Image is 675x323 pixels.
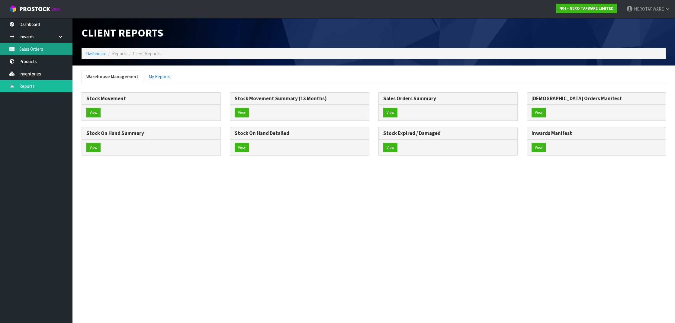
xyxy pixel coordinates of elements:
[235,96,364,101] h3: Stock Movement Summary (13 Months)
[86,143,101,152] button: View
[235,108,249,117] button: View
[235,143,249,152] button: View
[86,130,216,136] h3: Stock On Hand Summary
[86,96,216,101] h3: Stock Movement
[634,6,664,12] span: NEROTAPWARE
[144,70,175,83] a: My Reports
[9,5,17,13] img: cube-alt.png
[82,70,143,83] a: Warehouse Management
[383,96,513,101] h3: Sales Orders Summary
[51,7,61,12] small: WMS
[86,108,101,117] button: View
[235,130,364,136] h3: Stock On Hand Detailed
[112,51,127,56] span: Reports
[82,26,163,40] span: Client Reports
[532,130,661,136] h3: Inwards Manifest
[532,96,661,101] h3: [DEMOGRAPHIC_DATA] Orders Manifest
[532,108,546,117] button: View
[383,130,513,136] h3: Stock Expired / Damaged
[86,51,107,56] a: Dashboard
[559,6,614,11] strong: N04 - NERO TAPWARE LIMITED
[383,108,397,117] button: View
[19,5,50,13] span: ProStock
[532,143,546,152] button: View
[133,51,160,56] span: Client Reports
[383,143,397,152] button: View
